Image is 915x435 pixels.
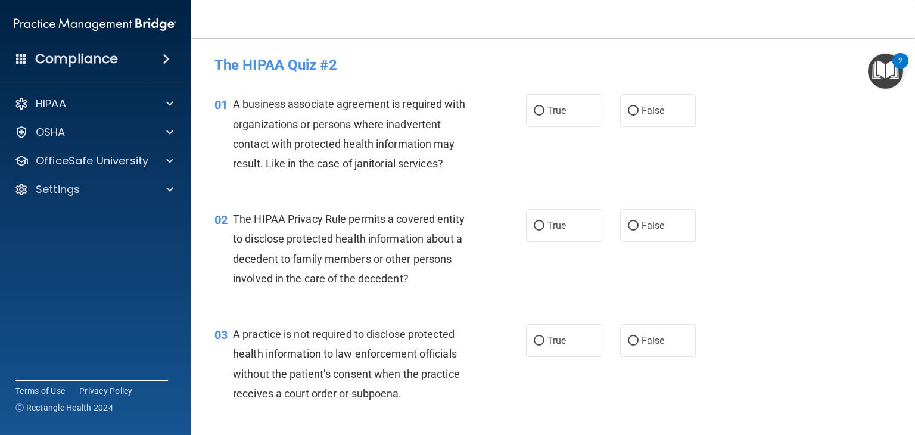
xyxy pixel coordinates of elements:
a: OfficeSafe University [14,154,173,168]
input: False [628,107,639,116]
span: False [642,105,665,116]
a: OSHA [14,125,173,139]
div: 2 [898,61,902,76]
img: PMB logo [14,13,176,36]
input: True [534,222,544,231]
p: Settings [36,182,80,197]
span: 01 [214,98,228,112]
p: HIPAA [36,97,66,111]
a: HIPAA [14,97,173,111]
span: True [547,335,566,346]
span: A business associate agreement is required with organizations or persons where inadvertent contac... [233,98,465,170]
span: 02 [214,213,228,227]
span: True [547,105,566,116]
input: False [628,337,639,346]
a: Settings [14,182,173,197]
span: Ⓒ Rectangle Health 2024 [15,402,113,414]
input: True [534,107,544,116]
a: Terms of Use [15,385,65,397]
input: True [534,337,544,346]
span: A practice is not required to disclose protected health information to law enforcement officials ... [233,328,460,400]
p: OSHA [36,125,66,139]
h4: The HIPAA Quiz #2 [214,57,891,73]
input: False [628,222,639,231]
span: The HIPAA Privacy Rule permits a covered entity to disclose protected health information about a ... [233,213,465,285]
a: Privacy Policy [79,385,133,397]
h4: Compliance [35,51,118,67]
span: False [642,335,665,346]
p: OfficeSafe University [36,154,148,168]
button: Open Resource Center, 2 new notifications [868,54,903,89]
span: 03 [214,328,228,342]
span: False [642,220,665,231]
span: True [547,220,566,231]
